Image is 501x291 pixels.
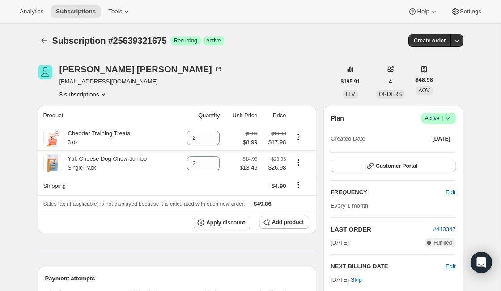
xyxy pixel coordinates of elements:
span: Edit [446,188,455,197]
span: $26.98 [263,163,286,172]
button: Create order [408,34,451,47]
small: $9.99 [246,131,258,136]
span: $8.99 [243,138,258,147]
span: Sales tax (if applicable) is not displayed because it is calculated with each new order. [43,201,245,207]
button: Customer Portal [331,160,455,172]
small: $29.98 [271,156,286,162]
th: Product [38,106,176,125]
button: Product actions [291,132,306,142]
button: $195.91 [335,75,365,88]
h2: LAST ORDER [331,225,433,234]
img: product img [43,154,61,172]
span: Cindy Golding [38,65,52,79]
h2: FREQUENCY [331,188,446,197]
div: Cheddar Training Treats [61,129,130,147]
span: | [442,115,443,122]
th: Unit Price [222,106,260,125]
span: $17.98 [263,138,286,147]
div: Yak Cheese Dog Chew Jumbo [61,154,147,172]
span: Create order [414,37,446,44]
h2: Payment attempts [45,274,310,283]
span: [EMAIL_ADDRESS][DOMAIN_NAME] [59,77,223,86]
span: [DATE] [331,238,349,247]
button: Apply discount [194,216,250,229]
button: #413347 [433,225,456,234]
span: Subscriptions [56,8,96,15]
button: Edit [440,185,461,200]
span: $4.90 [272,183,286,189]
span: Every 1 month [331,202,368,209]
button: Settings [446,5,487,18]
small: $14.99 [242,156,257,162]
button: Edit [446,262,455,271]
button: Subscriptions [38,34,51,47]
button: Add product [259,216,309,229]
span: ORDERS [379,91,402,97]
span: Active [206,37,221,44]
small: $19.98 [271,131,286,136]
img: product img [43,129,61,147]
span: Fulfilled [433,239,452,246]
span: Skip [351,275,362,284]
span: Customer Portal [376,162,417,170]
th: Shipping [38,176,176,195]
th: Quantity [176,106,223,125]
span: $13.49 [240,163,258,172]
h2: NEXT BILLING DATE [331,262,446,271]
span: [DATE] · [331,276,362,283]
small: Single Pack [68,165,96,171]
button: 4 [383,75,397,88]
span: Tools [108,8,122,15]
button: Subscriptions [51,5,101,18]
button: Skip [345,273,367,287]
button: Analytics [14,5,49,18]
button: Shipping actions [291,180,306,190]
div: [PERSON_NAME] [PERSON_NAME] [59,65,223,74]
a: #413347 [433,226,456,233]
button: Product actions [291,158,306,167]
span: Recurring [174,37,197,44]
span: LTV [346,91,355,97]
span: Settings [460,8,481,15]
span: [DATE] [433,135,450,142]
span: Subscription #25639321675 [52,36,167,46]
button: Help [403,5,443,18]
span: $49.86 [254,200,272,207]
span: Created Date [331,134,365,143]
span: AOV [418,87,429,94]
button: Tools [103,5,136,18]
span: Active [425,114,452,123]
th: Price [260,106,289,125]
small: 3 oz [68,139,78,145]
button: Product actions [59,90,108,99]
span: $195.91 [341,78,360,85]
span: 4 [389,78,392,85]
span: Help [417,8,429,15]
span: Add product [272,219,304,226]
button: [DATE] [427,133,456,145]
span: Apply discount [206,219,245,226]
div: Open Intercom Messenger [471,252,492,273]
span: Analytics [20,8,43,15]
h2: Plan [331,114,344,123]
span: $48.98 [415,75,433,84]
